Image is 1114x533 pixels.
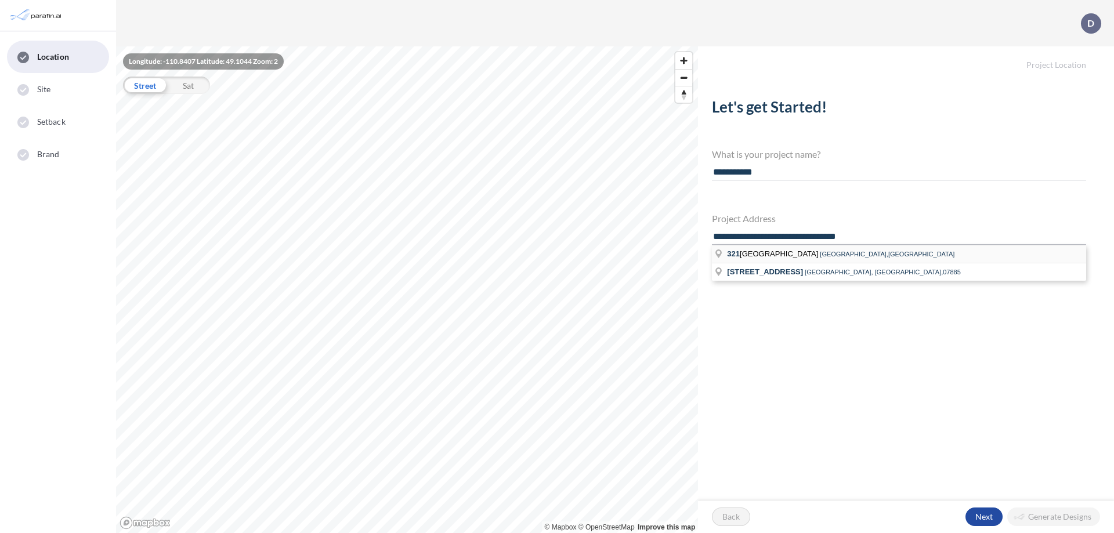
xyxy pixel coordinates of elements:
div: Longitude: -110.8407 Latitude: 49.1044 Zoom: 2 [123,53,284,70]
span: [GEOGRAPHIC_DATA] [727,249,820,258]
button: Reset bearing to north [675,86,692,103]
div: Sat [167,77,210,94]
span: Zoom out [675,70,692,86]
h5: Project Location [698,46,1114,70]
h4: Project Address [712,213,1086,224]
img: Parafin [9,5,65,26]
a: Mapbox [545,523,577,531]
a: Improve this map [638,523,695,531]
p: Next [975,511,993,523]
span: Setback [37,116,66,128]
span: [STREET_ADDRESS] [727,267,803,276]
span: Location [37,51,69,63]
div: Street [123,77,167,94]
span: Site [37,84,50,95]
h2: Let's get Started! [712,98,1086,121]
button: Next [965,507,1003,526]
span: [GEOGRAPHIC_DATA], [GEOGRAPHIC_DATA],07885 [805,269,961,275]
h4: What is your project name? [712,148,1086,159]
span: [GEOGRAPHIC_DATA],[GEOGRAPHIC_DATA] [820,251,954,258]
a: OpenStreetMap [578,523,635,531]
p: D [1087,18,1094,28]
button: Zoom out [675,69,692,86]
span: 321 [727,249,740,258]
canvas: Map [116,46,698,533]
a: Mapbox homepage [120,516,171,530]
button: Zoom in [675,52,692,69]
span: Brand [37,148,60,160]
